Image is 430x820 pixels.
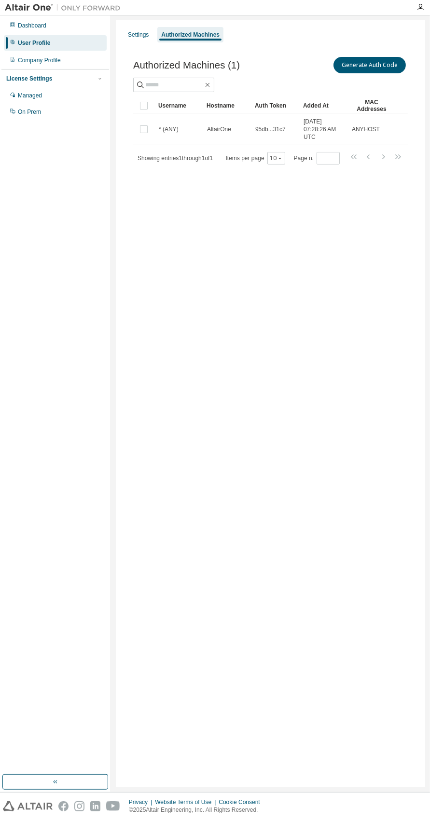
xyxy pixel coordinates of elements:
[333,57,406,73] button: Generate Auth Code
[219,798,265,806] div: Cookie Consent
[270,154,283,162] button: 10
[207,125,231,133] span: AltairOne
[5,3,125,13] img: Altair One
[90,801,100,811] img: linkedin.svg
[74,801,84,811] img: instagram.svg
[133,60,240,71] span: Authorized Machines (1)
[159,125,179,133] span: * (ANY)
[6,75,52,82] div: License Settings
[18,39,50,47] div: User Profile
[161,31,220,39] div: Authorized Machines
[303,98,344,113] div: Added At
[352,125,380,133] span: ANYHOST
[58,801,69,811] img: facebook.svg
[106,801,120,811] img: youtube.svg
[207,98,247,113] div: Hostname
[18,108,41,116] div: On Prem
[3,801,53,811] img: altair_logo.svg
[255,98,295,113] div: Auth Token
[304,118,343,141] span: [DATE] 07:28:26 AM UTC
[128,31,149,39] div: Settings
[138,155,213,162] span: Showing entries 1 through 1 of 1
[158,98,199,113] div: Username
[18,56,61,64] div: Company Profile
[18,92,42,99] div: Managed
[226,152,285,164] span: Items per page
[129,806,266,814] p: © 2025 Altair Engineering, Inc. All Rights Reserved.
[255,125,286,133] span: 95db...31c7
[155,798,219,806] div: Website Terms of Use
[294,152,340,164] span: Page n.
[129,798,155,806] div: Privacy
[18,22,46,29] div: Dashboard
[351,98,392,113] div: MAC Addresses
